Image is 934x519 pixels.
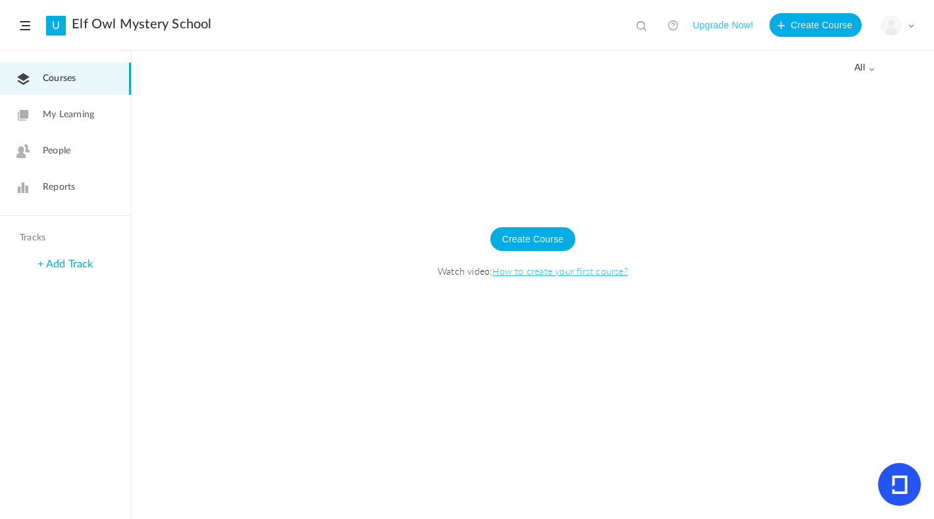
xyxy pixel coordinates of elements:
[43,144,70,158] span: People
[72,16,211,32] a: Elf Owl Mystery School
[46,16,66,36] a: U
[145,264,921,277] span: Watch video:
[43,72,76,86] span: Courses
[854,63,875,74] span: all
[490,227,576,251] button: Create Course
[769,13,862,37] button: Create Course
[492,264,628,277] a: How to create your first course?
[43,180,75,194] span: Reports
[692,13,753,37] button: Upgrade Now!
[43,108,94,122] span: My Learning
[38,259,93,269] a: + Add Track
[882,16,900,35] img: user-image.png
[20,232,108,244] h4: Tracks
